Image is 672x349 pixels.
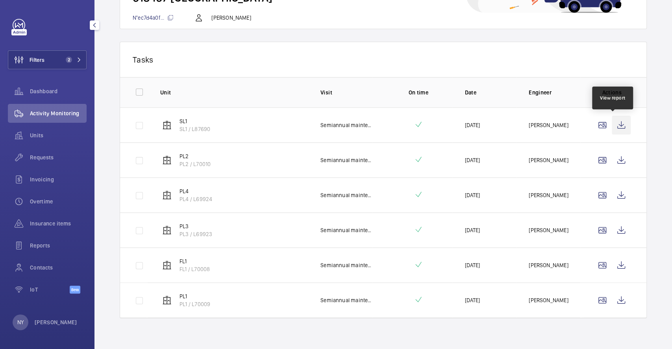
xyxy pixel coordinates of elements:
[30,87,87,95] span: Dashboard
[30,175,87,183] span: Invoicing
[529,226,568,234] p: [PERSON_NAME]
[180,195,212,203] p: PL4 / L69924
[30,264,87,271] span: Contacts
[320,191,372,199] p: Semiannual maintenance
[162,155,172,165] img: elevator.svg
[162,225,172,235] img: elevator.svg
[30,242,87,249] span: Reports
[162,260,172,270] img: elevator.svg
[30,131,87,139] span: Units
[180,265,210,273] p: FL1 / L70008
[133,55,634,65] p: Tasks
[529,121,568,129] p: [PERSON_NAME]
[30,153,87,161] span: Requests
[70,286,80,294] span: Beta
[180,187,212,195] p: PL4
[465,191,480,199] p: [DATE]
[320,156,372,164] p: Semiannual maintenance
[465,156,480,164] p: [DATE]
[180,152,211,160] p: PL2
[17,318,24,326] p: NY
[30,56,44,64] span: Filters
[320,296,372,304] p: Semiannual maintenance
[529,191,568,199] p: [PERSON_NAME]
[529,89,580,96] p: Engineer
[465,261,480,269] p: [DATE]
[465,226,480,234] p: [DATE]
[180,292,210,300] p: PL1
[30,198,87,205] span: Overtime
[162,120,172,130] img: elevator.svg
[180,125,210,133] p: SL1 / L87690
[180,300,210,308] p: PL1 / L70009
[211,14,251,22] p: [PERSON_NAME]
[30,109,87,117] span: Activity Monitoring
[600,94,626,102] div: View report
[529,296,568,304] p: [PERSON_NAME]
[162,190,172,200] img: elevator.svg
[180,230,212,238] p: PL3 / L69923
[180,117,210,125] p: SL1
[320,89,372,96] p: Visit
[465,89,516,96] p: Date
[180,222,212,230] p: PL3
[320,121,372,129] p: Semiannual maintenance
[133,15,174,21] span: N°ec7d4a0f...
[385,89,452,96] p: On time
[162,295,172,305] img: elevator.svg
[529,156,568,164] p: [PERSON_NAME]
[66,57,72,63] span: 2
[320,261,372,269] p: Semiannual maintenance
[30,220,87,227] span: Insurance items
[160,89,308,96] p: Unit
[465,296,480,304] p: [DATE]
[180,160,211,168] p: PL2 / L70010
[180,257,210,265] p: FL1
[8,50,87,69] button: Filters2
[35,318,77,326] p: [PERSON_NAME]
[320,226,372,234] p: Semiannual maintenance
[30,286,70,294] span: IoT
[529,261,568,269] p: [PERSON_NAME]
[465,121,480,129] p: [DATE]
